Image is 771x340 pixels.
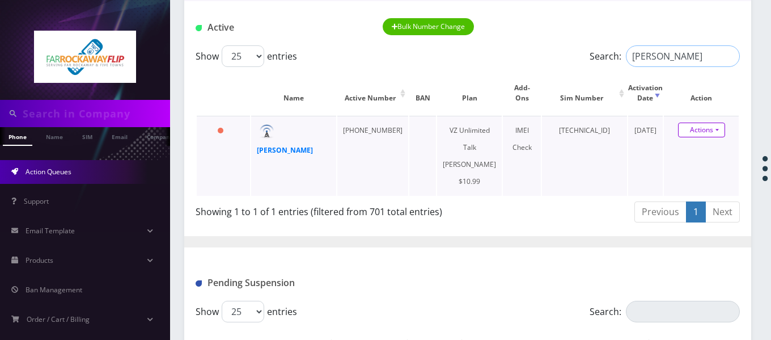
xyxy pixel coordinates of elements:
[27,314,90,324] span: Order / Cart / Billing
[509,122,535,156] div: IMEI Check
[26,255,53,265] span: Products
[628,72,663,115] th: Activation Date: activate to sort column ascending
[196,22,366,33] h1: Active
[196,25,202,31] img: Active
[337,72,408,115] th: Active Number: activate to sort column ascending
[196,45,297,67] label: Show entries
[383,18,475,35] button: Bulk Number Change
[664,72,739,115] th: Action
[686,202,706,223] a: 1
[141,127,179,145] a: Company
[196,280,202,287] img: Pending Suspension
[437,72,502,115] th: Plan
[626,301,740,322] input: Search:
[40,127,69,145] a: Name
[542,116,626,196] td: [TECHNICAL_ID]
[251,72,336,115] th: Name
[196,278,366,288] h1: Pending Suspension
[409,72,436,115] th: BAN
[678,123,725,137] a: Actions
[590,301,740,322] label: Search:
[590,45,740,67] label: Search:
[634,202,687,223] a: Previous
[106,127,133,145] a: Email
[26,285,82,295] span: Ban Management
[222,301,264,322] select: Showentries
[34,31,136,83] img: Far Rockaway Five Towns Flip
[196,200,459,219] div: Showing 1 to 1 of 1 entries (filtered from 701 total entries)
[3,127,32,146] a: Phone
[23,103,167,124] input: Search in Company
[503,72,541,115] th: Add-Ons
[437,116,502,196] td: VZ Unlimited Talk [PERSON_NAME] $10.99
[196,301,297,322] label: Show entries
[542,72,626,115] th: Sim Number: activate to sort column ascending
[337,116,408,196] td: [PHONE_NUMBER]
[705,202,740,223] a: Next
[26,226,75,236] span: Email Template
[77,127,98,145] a: SIM
[626,45,740,67] input: Search:
[257,145,313,155] a: [PERSON_NAME]
[634,125,656,135] span: [DATE]
[24,196,49,206] span: Support
[222,45,264,67] select: Showentries
[26,167,71,177] span: Action Queues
